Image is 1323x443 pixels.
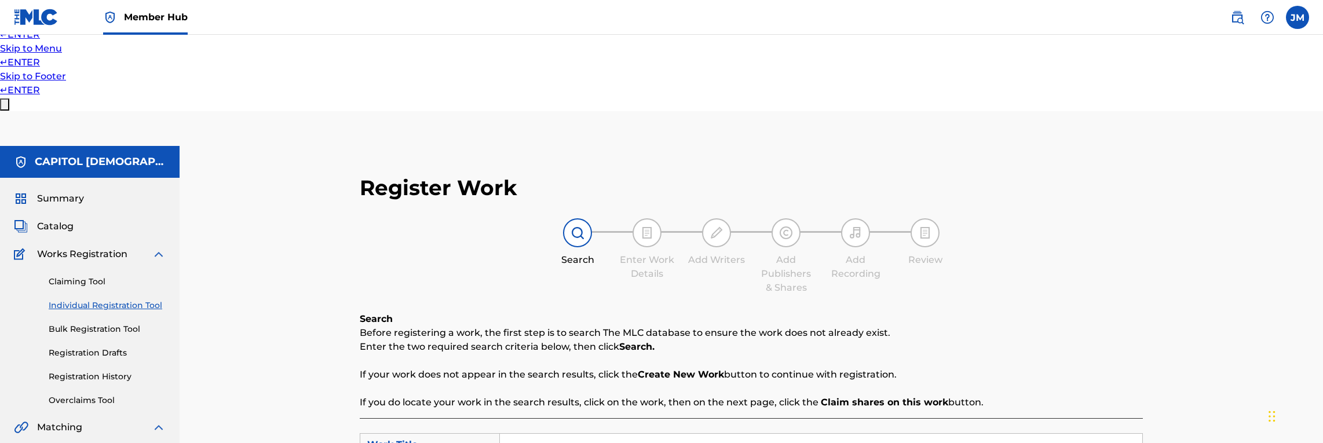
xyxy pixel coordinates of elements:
[14,192,84,206] a: SummarySummary
[14,247,29,261] img: Works Registration
[1230,10,1244,24] img: search
[360,175,517,201] h2: Register Work
[49,394,166,407] a: Overclaims Tool
[49,299,166,312] a: Individual Registration Tool
[688,253,745,267] div: Add Writers
[124,10,188,24] span: Member Hub
[14,155,28,169] img: Accounts
[618,253,676,281] div: Enter Work Details
[1226,6,1249,29] a: Public Search
[14,219,28,233] img: Catalog
[37,192,84,206] span: Summary
[571,226,584,240] img: step indicator icon for Search
[827,253,885,281] div: Add Recording
[152,420,166,434] img: expand
[14,9,59,25] img: MLC Logo
[821,397,948,408] strong: Claim shares on this work
[849,226,862,240] img: step indicator icon for Add Recording
[360,326,1143,340] p: Before registering a work, the first step is to search The MLC database to ensure the work does n...
[360,313,393,324] b: Search
[619,341,655,352] strong: Search.
[1265,387,1323,443] iframe: Chat Widget
[49,347,166,359] a: Registration Drafts
[896,253,954,267] div: Review
[549,253,606,267] div: Search
[37,420,82,434] span: Matching
[103,10,117,24] img: Top Rightsholder
[638,369,724,380] strong: Create New Work
[779,226,793,240] img: step indicator icon for Add Publishers & Shares
[152,247,166,261] img: expand
[37,219,74,233] span: Catalog
[49,276,166,288] a: Claiming Tool
[14,219,74,233] a: CatalogCatalog
[757,253,815,295] div: Add Publishers & Shares
[710,226,723,240] img: step indicator icon for Add Writers
[14,192,28,206] img: Summary
[49,323,166,335] a: Bulk Registration Tool
[1269,399,1276,434] div: Drag
[49,371,166,383] a: Registration History
[360,340,1143,354] p: Enter the two required search criteria below, then click
[1260,10,1274,24] img: help
[640,226,654,240] img: step indicator icon for Enter Work Details
[918,226,932,240] img: step indicator icon for Review
[1286,6,1309,29] div: User Menu
[1291,280,1323,373] iframe: Resource Center
[1256,6,1279,29] div: Help
[35,155,166,169] h5: CAPITOL CHRISTIAN MUSIC GROUP
[360,396,1143,409] p: If you do locate your work in the search results, click on the work, then on the next page, click...
[14,420,28,434] img: Matching
[360,368,1143,382] p: If your work does not appear in the search results, click the button to continue with registration.
[37,247,127,261] span: Works Registration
